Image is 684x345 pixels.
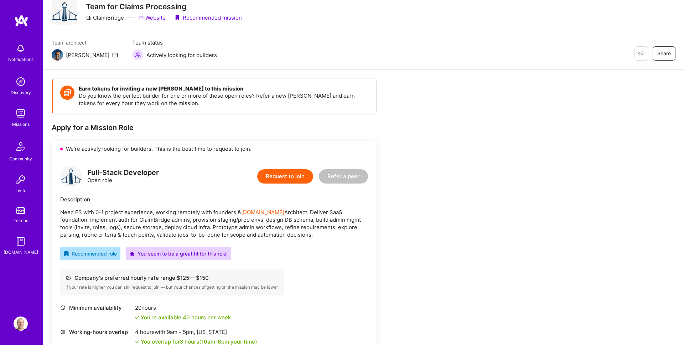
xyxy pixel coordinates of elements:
div: [DOMAIN_NAME] [4,248,38,256]
i: icon RecommendedBadge [64,251,69,256]
i: icon EyeClosed [638,51,644,56]
div: You're available 40 hours per week [135,314,231,321]
img: teamwork [14,106,28,120]
span: 10am - 6pm [201,338,229,345]
div: Apply for a Mission Role [52,123,377,132]
div: If your rate is higher, you can still request to join — but your chances of getting on the missio... [66,284,279,290]
i: icon Clock [60,305,66,310]
div: 20 hours [135,304,231,311]
i: icon Mail [112,52,118,58]
h3: Team for Claims Processing [86,2,242,11]
h4: Earn tokens for inviting a new [PERSON_NAME] to this mission [79,86,369,92]
img: guide book [14,234,28,248]
img: Actively looking for builders [132,49,144,61]
a: User Avatar [12,316,30,331]
div: Missions [12,120,30,128]
div: · [169,14,171,21]
img: User Avatar [14,316,28,331]
div: Notifications [8,56,33,63]
div: [PERSON_NAME] [66,51,109,59]
button: Share [653,46,675,61]
p: Do you know the perfect builder for one or more of these open roles? Refer a new [PERSON_NAME] an... [79,92,369,107]
i: icon PurpleStar [130,251,135,256]
span: Team architect [52,39,118,46]
span: Team status [132,39,217,46]
i: icon World [60,329,66,335]
a: Website [138,14,166,21]
div: Tokens [14,217,28,224]
span: Actively looking for builders [146,51,217,59]
div: We’re actively looking for builders. This is the best time to request to join. [52,141,377,157]
img: Token icon [60,86,74,100]
span: Share [657,50,671,57]
img: Invite [14,172,28,187]
img: bell [14,41,28,56]
i: icon Check [135,340,139,344]
div: ClaimBridge [86,14,124,21]
img: logo [60,166,82,187]
div: Community [9,155,32,163]
div: Minimum availability [60,304,131,311]
div: Description [60,196,368,203]
i: icon Cash [66,275,71,280]
img: Team Architect [52,49,63,61]
img: discovery [14,74,28,89]
img: Community [12,138,29,155]
p: Need FS with 0-1 project experience, working remotely with founders & Architect. Deliver SaaS fou... [60,208,368,238]
div: You seem to be a great fit for this role! [130,250,228,257]
div: Recommended role [64,250,117,257]
img: logo [14,14,28,27]
div: Company's preferred hourly rate range: $ 125 — $ 150 [66,274,279,282]
a: [DOMAIN_NAME] [241,209,284,216]
div: 4 hours with [US_STATE] [135,328,257,336]
div: Recommended mission [174,14,242,21]
i: icon CompanyGray [86,15,92,21]
div: Invite [15,187,26,194]
div: Full-Stack Developer [87,169,159,176]
div: Discovery [11,89,31,96]
i: icon PurpleRibbon [174,15,180,21]
img: tokens [16,207,25,214]
div: Working-hours overlap [60,328,131,336]
button: Request to join [257,169,313,184]
span: 9am - 5pm , [165,329,197,335]
button: Refer a peer [319,169,368,184]
i: icon Check [135,315,139,320]
div: Open role [87,169,159,184]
